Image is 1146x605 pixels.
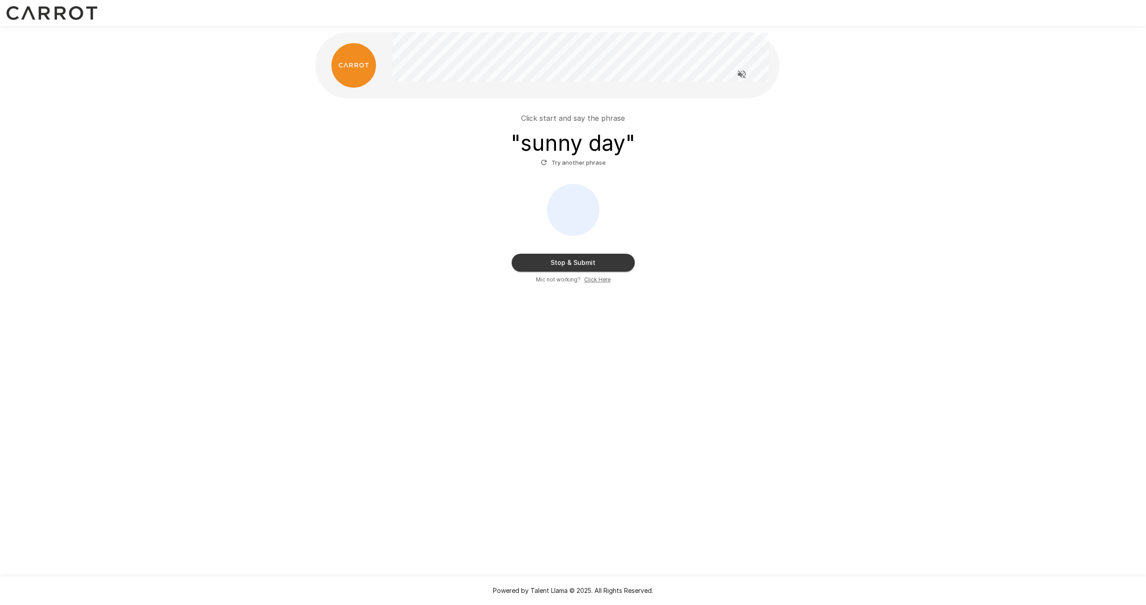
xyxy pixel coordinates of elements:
[11,586,1135,595] p: Powered by Talent Llama © 2025. All Rights Reserved.
[733,65,751,83] button: Read questions aloud
[521,113,625,124] p: Click start and say the phrase
[539,156,608,170] button: Try another phrase
[512,254,635,272] button: Stop & Submit
[536,275,581,284] span: Mic not working?
[584,276,611,283] u: Click Here
[331,43,376,88] img: carrot_logo.png
[511,131,635,156] h3: " sunny day "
